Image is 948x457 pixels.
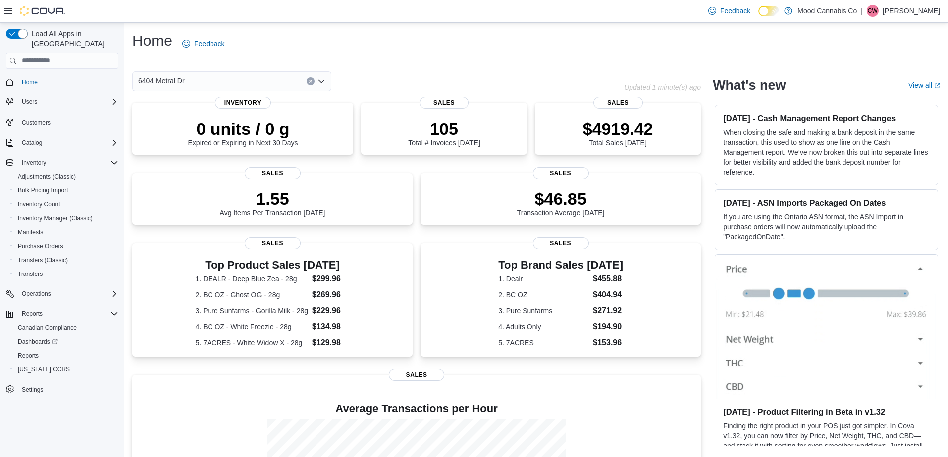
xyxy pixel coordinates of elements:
span: Transfers (Classic) [18,256,68,264]
span: Washington CCRS [14,364,118,375]
a: Purchase Orders [14,240,67,252]
span: Inventory Manager (Classic) [14,212,118,224]
dt: 5. 7ACRES - White Widow X - 28g [196,338,308,348]
div: Total Sales [DATE] [583,119,653,147]
a: Manifests [14,226,47,238]
button: Operations [18,288,55,300]
p: When closing the safe and making a bank deposit in the same transaction, this used to show as one... [723,127,930,177]
span: Operations [22,290,51,298]
span: Customers [22,119,51,127]
span: Inventory [18,157,118,169]
button: Catalog [18,137,46,149]
span: Inventory Manager (Classic) [18,214,93,222]
button: Inventory [18,157,50,169]
dd: $129.98 [312,337,349,349]
span: Feedback [194,39,224,49]
button: Users [18,96,41,108]
p: Mood Cannabis Co [797,5,857,17]
h3: [DATE] - Product Filtering in Beta in v1.32 [723,407,930,417]
button: Canadian Compliance [10,321,122,335]
button: Operations [2,287,122,301]
span: Adjustments (Classic) [18,173,76,181]
span: Dashboards [14,336,118,348]
dt: 5. 7ACRES [498,338,589,348]
a: Customers [18,117,55,129]
dd: $455.88 [593,273,623,285]
dd: $299.96 [312,273,349,285]
span: Canadian Compliance [18,324,77,332]
span: Catalog [22,139,42,147]
p: [PERSON_NAME] [883,5,940,17]
span: Transfers (Classic) [14,254,118,266]
button: Reports [2,307,122,321]
span: Canadian Compliance [14,322,118,334]
span: Settings [18,383,118,396]
span: Inventory Count [14,198,118,210]
a: View allExternal link [908,81,940,89]
button: Reports [10,349,122,363]
span: Purchase Orders [14,240,118,252]
nav: Complex example [6,71,118,423]
p: $46.85 [517,189,605,209]
dd: $194.90 [593,321,623,333]
span: CW [868,5,878,17]
p: If you are using the Ontario ASN format, the ASN Import in purchase orders will now automatically... [723,212,930,242]
input: Dark Mode [758,6,779,16]
dd: $134.98 [312,321,349,333]
span: Operations [18,288,118,300]
span: Customers [18,116,118,128]
a: Transfers [14,268,47,280]
a: Adjustments (Classic) [14,171,80,183]
dd: $153.96 [593,337,623,349]
span: Reports [18,352,39,360]
span: Purchase Orders [18,242,63,250]
button: [US_STATE] CCRS [10,363,122,376]
span: Sales [389,369,444,381]
dt: 2. BC OZ [498,290,589,300]
a: Feedback [178,34,228,54]
span: Dark Mode [758,16,759,17]
div: Total # Invoices [DATE] [408,119,480,147]
dt: 1. DEALR - Deep Blue Zea - 28g [196,274,308,284]
div: Cory Waldron [867,5,879,17]
span: Sales [533,167,589,179]
button: Clear input [307,77,315,85]
button: Inventory Count [10,197,122,211]
dd: $229.96 [312,305,349,317]
span: Settings [22,386,43,394]
p: 1.55 [220,189,325,209]
button: Customers [2,115,122,129]
h3: [DATE] - Cash Management Report Changes [723,113,930,123]
span: 6404 Metral Dr [138,75,185,87]
a: Reports [14,350,43,362]
span: Bulk Pricing Import [18,186,68,194]
a: Settings [18,384,47,396]
button: Home [2,75,122,89]
span: Inventory Count [18,200,60,208]
a: Transfers (Classic) [14,254,72,266]
span: Inventory [22,159,46,167]
a: Bulk Pricing Import [14,184,72,196]
span: Feedback [720,6,750,16]
dt: 3. Pure Sunfarms - Gorilla Milk - 28g [196,306,308,316]
span: Home [18,76,118,88]
button: Catalog [2,136,122,150]
button: Reports [18,308,47,320]
button: Users [2,95,122,109]
button: Purchase Orders [10,239,122,253]
span: Sales [420,97,469,109]
span: Reports [18,308,118,320]
p: $4919.42 [583,119,653,139]
h3: Top Product Sales [DATE] [196,259,350,271]
a: Inventory Manager (Classic) [14,212,97,224]
p: 0 units / 0 g [188,119,298,139]
span: Load All Apps in [GEOGRAPHIC_DATA] [28,29,118,49]
p: Updated 1 minute(s) ago [624,83,701,91]
img: Cova [20,6,65,16]
button: Adjustments (Classic) [10,170,122,183]
span: Bulk Pricing Import [14,184,118,196]
a: Inventory Count [14,198,64,210]
div: Expired or Expiring in Next 30 Days [188,119,298,147]
div: Transaction Average [DATE] [517,189,605,217]
h2: What's new [713,77,786,93]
